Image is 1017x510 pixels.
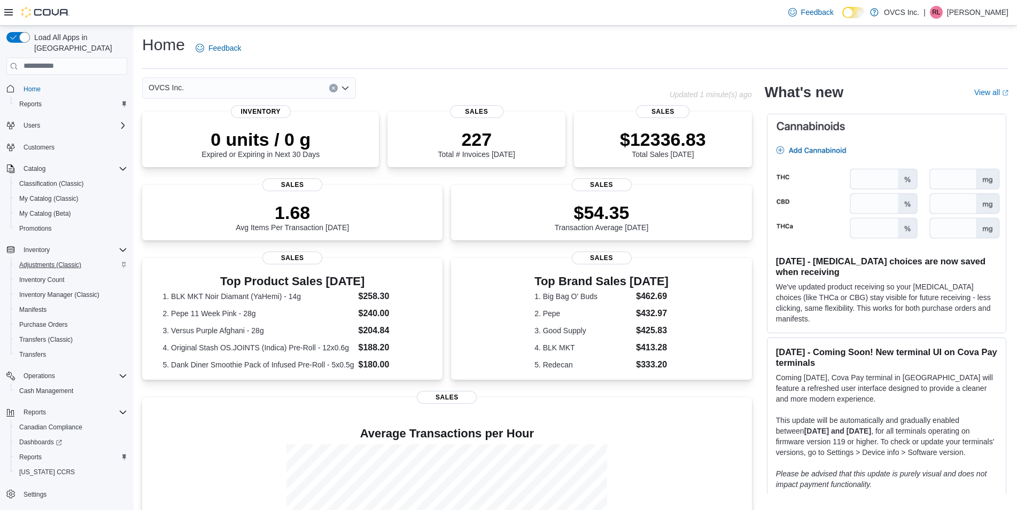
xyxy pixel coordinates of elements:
span: Transfers [19,350,46,359]
span: My Catalog (Beta) [15,207,127,220]
p: 1.68 [236,202,349,223]
a: Feedback [784,2,838,23]
span: Home [24,85,41,93]
div: Expired or Expiring in Next 30 Days [201,129,320,159]
span: Inventory Count [19,276,65,284]
div: Total # Invoices [DATE] [438,129,515,159]
button: Inventory [19,244,54,256]
a: Dashboards [11,435,131,450]
button: Operations [2,368,131,383]
strong: [DATE] and [DATE] [804,427,871,435]
a: Reports [15,451,46,464]
div: Transaction Average [DATE] [555,202,649,232]
dd: $240.00 [358,307,422,320]
img: Cova [21,7,69,18]
span: Inventory Manager (Classic) [15,288,127,301]
span: Canadian Compliance [15,421,127,434]
button: Manifests [11,302,131,317]
span: Customers [19,140,127,154]
button: Reports [11,97,131,112]
span: Inventory Manager (Classic) [19,291,99,299]
dt: 2. Pepe 11 Week Pink - 28g [163,308,354,319]
button: Cash Management [11,383,131,398]
span: Canadian Compliance [19,423,82,431]
span: RL [932,6,940,19]
span: Feedback [208,43,241,53]
p: This update will be automatically and gradually enabled between , for all terminals operating on ... [776,415,997,458]
button: Inventory Manager (Classic) [11,287,131,302]
a: Transfers (Classic) [15,333,77,346]
dt: 1. Big Bag O' Buds [534,291,632,302]
p: Updated 1 minute(s) ago [670,90,752,99]
span: Cash Management [19,387,73,395]
dd: $413.28 [636,341,669,354]
span: Adjustments (Classic) [19,261,81,269]
span: Reports [19,406,127,419]
button: Clear input [329,84,338,92]
h3: Top Product Sales [DATE] [163,275,422,288]
button: Reports [2,405,131,420]
span: Transfers (Classic) [15,333,127,346]
span: Promotions [19,224,52,233]
dt: 5. Redecan [534,359,632,370]
span: Inventory [19,244,127,256]
span: Reports [24,408,46,417]
h3: Top Brand Sales [DATE] [534,275,669,288]
button: Transfers (Classic) [11,332,131,347]
p: OVCS Inc. [884,6,919,19]
a: Classification (Classic) [15,177,88,190]
div: Avg Items Per Transaction [DATE] [236,202,349,232]
span: Manifests [15,303,127,316]
p: $12336.83 [620,129,706,150]
dd: $333.20 [636,358,669,371]
span: Inventory [24,246,50,254]
button: Home [2,81,131,97]
button: Purchase Orders [11,317,131,332]
button: Catalog [2,161,131,176]
span: Users [19,119,127,132]
span: Catalog [24,164,45,173]
h1: Home [142,34,185,56]
a: Promotions [15,222,56,235]
span: Customers [24,143,55,152]
span: Reports [19,453,42,461]
p: | [923,6,926,19]
button: Reports [19,406,50,419]
dd: $425.83 [636,324,669,337]
button: Open list of options [341,84,350,92]
dd: $204.84 [358,324,422,337]
span: Sales [262,178,322,191]
span: OVCS Inc. [149,81,184,94]
p: Coming [DATE], Cova Pay terminal in [GEOGRAPHIC_DATA] will feature a refreshed user interface des... [776,372,997,404]
p: [PERSON_NAME] [947,6,1008,19]
span: Adjustments (Classic) [15,258,127,271]
p: We've updated product receiving so your [MEDICAL_DATA] choices (like THCa or CBG) stay visible fo... [776,281,997,324]
em: Please be advised that this update is purely visual and does not impact payment functionality. [776,469,987,489]
h3: [DATE] - [MEDICAL_DATA] choices are now saved when receiving [776,256,997,277]
span: Inventory [231,105,291,118]
a: Purchase Orders [15,318,72,331]
p: 0 units / 0 g [201,129,320,150]
a: Settings [19,488,51,501]
span: Feedback [801,7,834,18]
dd: $180.00 [358,358,422,371]
span: Home [19,82,127,96]
a: Home [19,83,45,96]
button: Customers [2,139,131,155]
dt: 1. BLK MKT Noir Diamant (YaHemi) - 14g [163,291,354,302]
button: Transfers [11,347,131,362]
h4: Average Transactions per Hour [151,427,743,440]
span: Dashboards [15,436,127,449]
dd: $258.30 [358,290,422,303]
span: Sales [450,105,503,118]
dt: 3. Good Supply [534,325,632,336]
span: Transfers [15,348,127,361]
div: Ryan Labelle [930,6,943,19]
h3: [DATE] - Coming Soon! New terminal UI on Cova Pay terminals [776,347,997,368]
span: Purchase Orders [15,318,127,331]
span: My Catalog (Classic) [15,192,127,205]
dd: $188.20 [358,341,422,354]
svg: External link [1002,90,1008,96]
span: Sales [636,105,690,118]
button: My Catalog (Beta) [11,206,131,221]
